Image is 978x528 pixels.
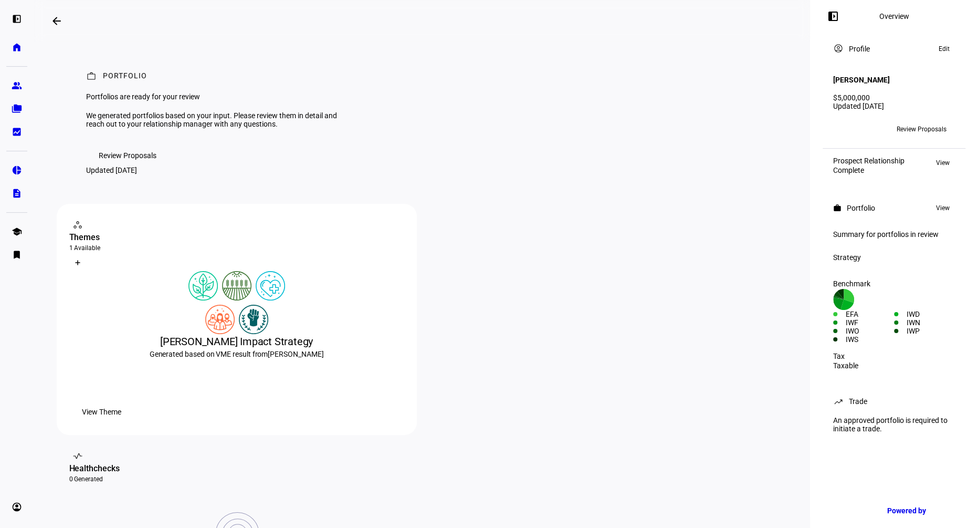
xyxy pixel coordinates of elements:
[12,42,22,53] eth-mat-symbol: home
[99,145,156,166] span: Review Proposals
[833,202,955,214] eth-panel-overview-card-header: Portfolio
[888,121,955,138] button: Review Proposals
[849,45,870,53] div: Profile
[833,43,844,54] mat-icon: account_circle
[846,335,894,344] div: IWS
[833,43,955,55] eth-panel-overview-card-header: Profile
[222,271,251,301] img: sustainableAgriculture.colored.svg
[6,160,27,181] a: pie_chart
[72,220,83,230] mat-icon: workspaces
[833,76,890,84] h4: [PERSON_NAME]
[833,279,955,288] div: Benchmark
[205,305,235,334] img: corporateDiversity.colored.svg
[12,80,22,91] eth-mat-symbol: group
[827,412,961,437] div: An approved portfolio is required to initiate a trade.
[50,15,63,27] mat-icon: arrow_backwards
[837,126,846,133] span: AB
[833,102,955,110] div: Updated [DATE]
[12,165,22,175] eth-mat-symbol: pie_chart
[897,121,947,138] span: Review Proposals
[86,166,137,174] div: Updated [DATE]
[833,230,955,239] div: Summary for portfolios in review
[69,462,404,475] div: Healthchecks
[907,327,955,335] div: IWP
[12,226,22,237] eth-mat-symbol: school
[833,157,905,165] div: Prospect Relationship
[86,71,97,81] mat-icon: work
[12,250,22,260] eth-mat-symbol: bookmark
[12,502,22,512] eth-mat-symbol: account_circle
[6,75,27,96] a: group
[833,166,905,174] div: Complete
[12,127,22,137] eth-mat-symbol: bid_landscape
[846,318,894,327] div: IWF
[853,126,862,133] span: DN
[188,271,218,301] img: climateChange.colored.svg
[849,397,867,406] div: Trade
[69,401,134,422] button: View Theme
[833,204,842,212] mat-icon: work
[268,350,323,358] span: [PERSON_NAME]
[833,253,955,262] div: Strategy
[833,352,955,360] div: Tax
[12,103,22,114] eth-mat-symbol: folder_copy
[69,244,404,252] div: 1 Available
[86,92,344,101] div: Portfolios are ready for your review
[833,395,955,408] eth-panel-overview-card-header: Trade
[69,475,404,483] div: 0 Generated
[931,157,955,169] button: View
[86,145,169,166] button: Review Proposals
[833,361,955,370] div: Taxable
[86,111,344,128] div: We generated portfolios based on your input. Please review them in detail and reach out to your r...
[936,202,950,214] span: View
[907,310,955,318] div: IWD
[936,157,950,169] span: View
[833,94,955,102] div: $5,000,000
[933,43,955,55] button: Edit
[827,10,839,23] mat-icon: left_panel_open
[931,202,955,214] button: View
[907,318,955,327] div: IWN
[82,401,121,422] span: View Theme
[879,12,909,20] div: Overview
[72,451,83,461] mat-icon: vital_signs
[939,43,950,55] span: Edit
[103,71,147,82] div: Portfolio
[12,188,22,199] eth-mat-symbol: description
[882,501,962,520] a: Powered by
[6,183,27,204] a: description
[6,121,27,142] a: bid_landscape
[256,271,285,301] img: healthWellness.colored.svg
[846,327,894,335] div: IWO
[12,14,22,24] eth-mat-symbol: left_panel_open
[69,334,404,349] div: [PERSON_NAME] Impact Strategy
[847,204,875,212] div: Portfolio
[833,396,844,407] mat-icon: trending_up
[6,37,27,58] a: home
[69,231,404,244] div: Themes
[6,98,27,119] a: folder_copy
[846,310,894,318] div: EFA
[239,305,268,334] img: racialJustice.colored.svg
[69,349,404,359] div: Generated based on VME result from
